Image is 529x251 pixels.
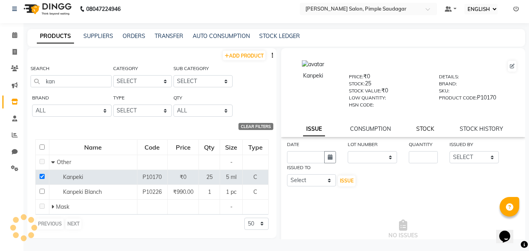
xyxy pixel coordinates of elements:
span: - [230,203,233,210]
span: ₹990.00 [173,188,193,195]
label: BRAND: [439,80,457,87]
label: QUANTITY [409,141,432,148]
label: LOT NUMBER [348,141,377,148]
a: TRANSFER [155,33,183,40]
iframe: chat widget [496,220,521,243]
div: Type [243,140,267,154]
span: 1 [208,188,211,195]
a: STOCK LEDGER [259,33,300,40]
label: PRICE: [349,73,363,80]
a: CONSUMPTION [350,125,391,132]
span: 1 pc [226,188,237,195]
span: ISSUE [340,178,354,184]
label: STOCK VALUE: [349,87,381,94]
div: CLEAR FILTERS [238,123,273,130]
div: ₹0 [349,72,427,83]
a: AUTO CONSUMPTION [193,33,250,40]
span: P10170 [143,173,162,181]
label: ISSUED BY [450,141,473,148]
a: ORDERS [123,33,145,40]
span: ₹0 [180,173,186,181]
label: HSN CODE: [349,101,374,108]
a: SUPPLIERS [83,33,113,40]
span: 5 ml [226,173,237,181]
label: SKU: [439,87,450,94]
label: SUB CATEGORY [173,65,209,72]
div: Kanpeki [289,72,337,80]
span: - [230,159,233,166]
div: P10170 [439,94,517,105]
label: DETAILS: [439,73,459,80]
span: Expand Row [51,203,56,210]
label: STOCK: [349,80,365,87]
div: Price [168,140,198,154]
div: ₹0 [349,87,427,98]
a: STOCK [416,125,434,132]
a: PRODUCTS [37,29,74,43]
span: 25 [206,173,213,181]
label: BRAND [32,94,49,101]
label: DATE [287,141,299,148]
label: TYPE [113,94,125,101]
span: C [253,173,257,181]
label: CATEGORY [113,65,138,72]
label: ISSUED TO [287,164,311,171]
input: SEARCH BY PRODUCT NAME OR CODE [31,75,112,87]
a: ADD PRODUCT [223,51,265,60]
span: C [253,188,257,195]
div: Qty [199,140,219,154]
div: 25 [349,79,427,90]
label: LOW QUANTITY: [349,94,386,101]
span: Collapse Row [51,159,57,166]
span: Kanpeki Blanch [63,188,102,195]
div: Size [220,140,242,154]
label: PRODUCT CODE: [439,94,477,101]
button: ISSUE [338,175,356,186]
label: QTY [173,94,182,101]
span: P10226 [143,188,162,195]
a: STOCK HISTORY [460,125,503,132]
span: Other [57,159,71,166]
a: ISSUE [303,122,325,136]
div: Name [50,140,137,154]
span: Mask [56,203,69,210]
label: SEARCH [31,65,49,72]
div: Code [138,140,167,154]
span: Kanpeki [63,173,83,181]
img: avatar [302,60,324,69]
